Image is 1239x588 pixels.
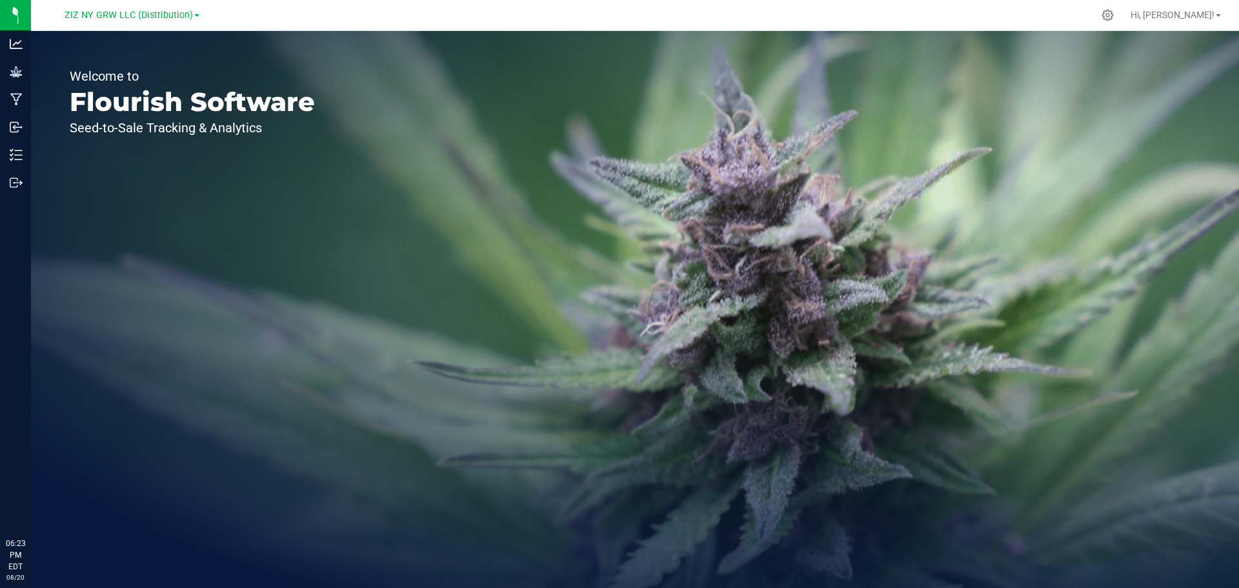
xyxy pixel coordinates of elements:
inline-svg: Outbound [10,176,23,189]
p: 08/20 [6,573,25,582]
p: Welcome to [70,70,315,83]
inline-svg: Inventory [10,148,23,161]
inline-svg: Analytics [10,37,23,50]
span: Hi, [PERSON_NAME]! [1131,10,1214,20]
inline-svg: Manufacturing [10,93,23,106]
p: Seed-to-Sale Tracking & Analytics [70,121,315,134]
span: ZIZ NY GRW LLC (Distribution) [65,10,193,21]
inline-svg: Grow [10,65,23,78]
p: Flourish Software [70,89,315,115]
p: 06:23 PM EDT [6,538,25,573]
inline-svg: Inbound [10,121,23,134]
div: Manage settings [1100,9,1116,21]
